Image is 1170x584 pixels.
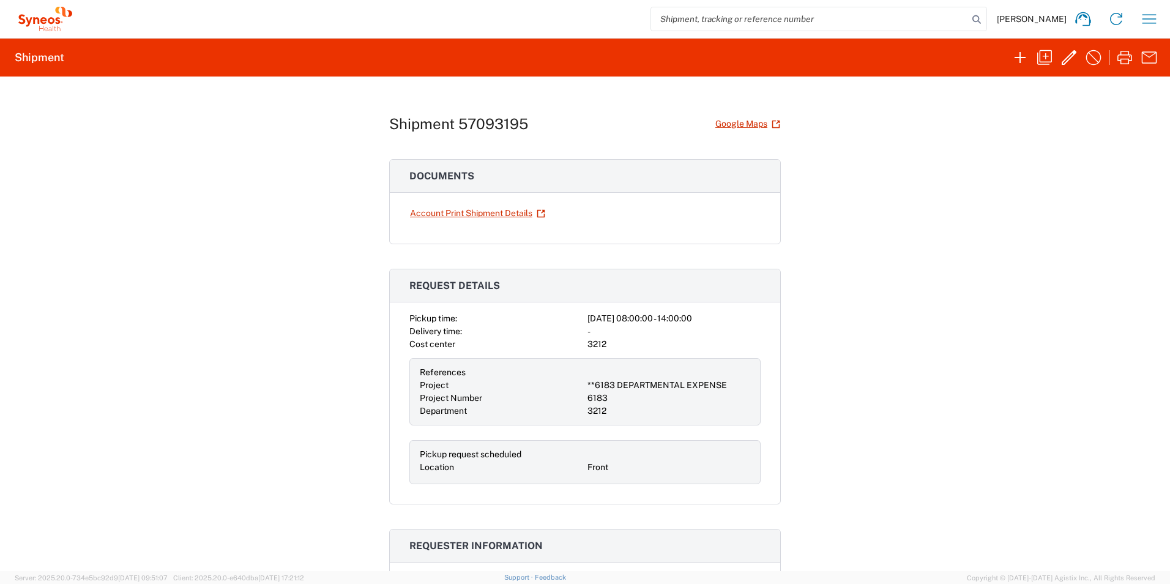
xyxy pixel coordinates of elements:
[587,462,608,472] span: Front
[587,405,750,417] div: 3212
[587,392,750,405] div: 6183
[409,540,543,552] span: Requester information
[504,574,535,581] a: Support
[420,449,521,459] span: Pickup request scheduled
[420,367,466,377] span: References
[587,312,761,325] div: [DATE] 08:00:00 - 14:00:00
[173,574,304,582] span: Client: 2025.20.0-e640dba
[651,7,968,31] input: Shipment, tracking or reference number
[587,379,750,392] div: **6183 DEPARTMENTAL EXPENSE
[118,574,168,582] span: [DATE] 09:51:07
[409,170,474,182] span: Documents
[409,280,500,291] span: Request details
[420,392,583,405] div: Project Number
[420,379,583,392] div: Project
[587,325,761,338] div: -
[587,338,761,351] div: 3212
[409,203,546,224] a: Account Print Shipment Details
[409,339,455,349] span: Cost center
[409,326,462,336] span: Delivery time:
[15,574,168,582] span: Server: 2025.20.0-734e5bc92d9
[420,462,454,472] span: Location
[715,113,781,135] a: Google Maps
[409,313,457,323] span: Pickup time:
[15,50,64,65] h2: Shipment
[997,13,1067,24] span: [PERSON_NAME]
[420,405,583,417] div: Department
[535,574,566,581] a: Feedback
[967,572,1155,583] span: Copyright © [DATE]-[DATE] Agistix Inc., All Rights Reserved
[258,574,304,582] span: [DATE] 17:21:12
[389,115,528,133] h1: Shipment 57093195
